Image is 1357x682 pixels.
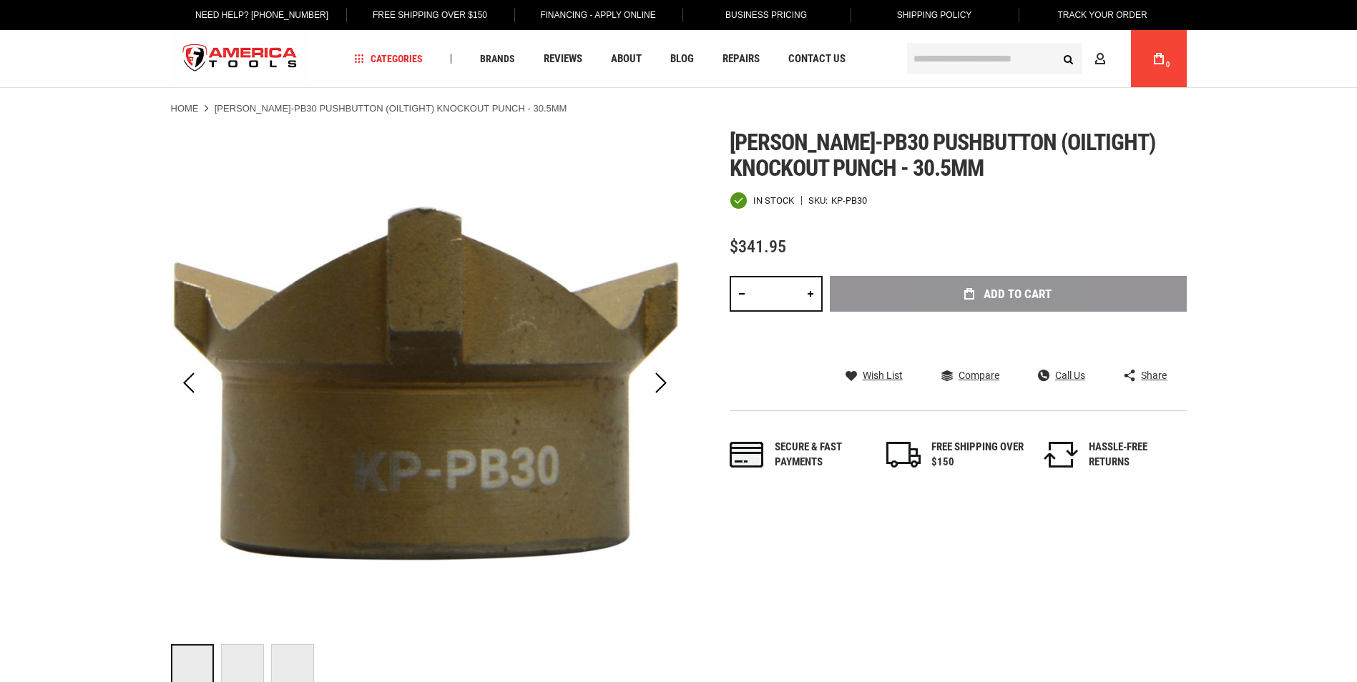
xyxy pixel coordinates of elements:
a: Reviews [537,49,589,69]
span: Blog [670,54,694,64]
span: Reviews [544,54,582,64]
span: Brands [480,54,515,64]
a: Blog [664,49,700,69]
img: returns [1044,442,1078,468]
img: shipping [886,442,921,468]
button: Search [1055,45,1082,72]
span: Categories [354,54,423,64]
span: Shipping Policy [897,10,972,20]
div: Previous [171,129,207,637]
span: 0 [1166,61,1170,69]
span: About [611,54,642,64]
div: FREE SHIPPING OVER $150 [931,440,1024,470]
div: HASSLE-FREE RETURNS [1089,440,1182,470]
span: Wish List [863,370,903,380]
strong: SKU [808,196,831,205]
a: About [604,49,648,69]
a: store logo [171,32,310,86]
span: $341.95 [730,237,786,257]
img: America Tools [171,32,310,86]
img: payments [730,442,764,468]
img: GREENLEE KP-PB30 PUSHBUTTON (OILTIGHT) KNOCKOUT PUNCH - 30.5MM [171,129,679,637]
a: Repairs [716,49,766,69]
span: Repairs [722,54,760,64]
strong: [PERSON_NAME]-PB30 PUSHBUTTON (OILTIGHT) KNOCKOUT PUNCH - 30.5MM [215,103,567,114]
a: Home [171,102,199,115]
span: Share [1141,370,1167,380]
a: Compare [941,369,999,382]
a: Brands [474,49,521,69]
span: In stock [753,196,794,205]
div: Next [643,129,679,637]
span: Compare [959,370,999,380]
a: 0 [1145,30,1172,87]
div: Availability [730,192,794,209]
span: Call Us [1055,370,1085,380]
a: Wish List [846,369,903,382]
a: Contact Us [782,49,852,69]
span: Contact Us [788,54,846,64]
div: KP-PB30 [831,196,867,205]
div: Secure & fast payments [775,440,868,470]
span: [PERSON_NAME]-pb30 pushbutton (oiltight) knockout punch - 30.5mm [730,129,1156,182]
a: Call Us [1038,369,1085,382]
a: Categories [348,49,429,69]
